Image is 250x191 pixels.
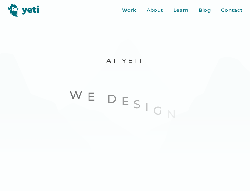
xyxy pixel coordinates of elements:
[121,94,133,109] span: e
[69,88,87,103] span: W
[107,91,121,106] span: D
[8,4,39,17] img: Yeti logo
[173,7,189,14] a: Learn
[122,7,137,14] a: Work
[199,7,211,14] a: Blog
[221,7,242,14] a: Contact
[147,7,163,14] a: About
[87,89,99,104] span: e
[49,57,201,65] p: At Yeti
